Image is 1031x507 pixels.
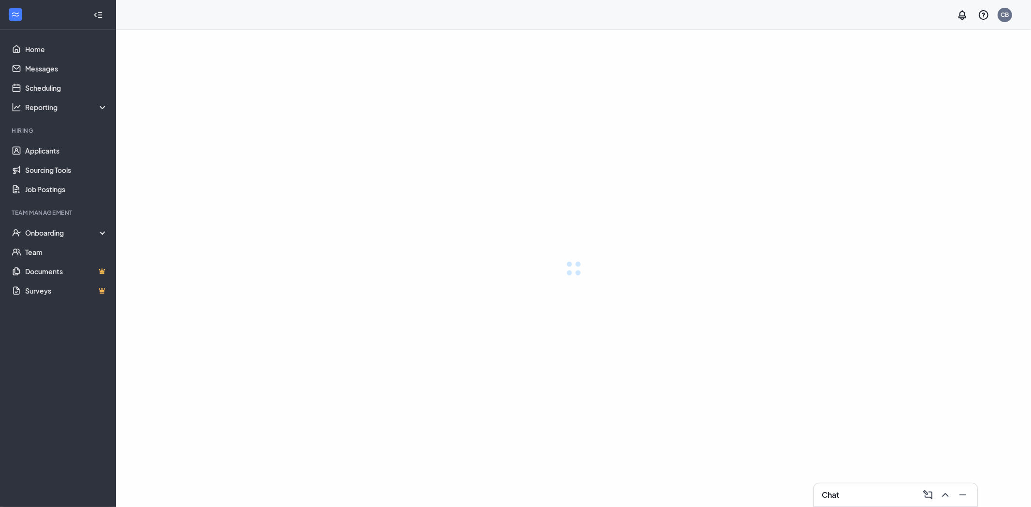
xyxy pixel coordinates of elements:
[12,127,106,135] div: Hiring
[1001,11,1009,19] div: CB
[93,10,103,20] svg: Collapse
[11,10,20,19] svg: WorkstreamLogo
[25,40,108,59] a: Home
[25,78,108,98] a: Scheduling
[919,487,935,503] button: ComposeMessage
[957,9,968,21] svg: Notifications
[954,487,970,503] button: Minimize
[978,9,989,21] svg: QuestionInfo
[922,489,934,501] svg: ComposeMessage
[940,489,951,501] svg: ChevronUp
[25,141,108,160] a: Applicants
[25,102,108,112] div: Reporting
[25,160,108,180] a: Sourcing Tools
[25,281,108,300] a: SurveysCrown
[937,487,952,503] button: ChevronUp
[25,228,108,238] div: Onboarding
[25,180,108,199] a: Job Postings
[12,228,21,238] svg: UserCheck
[12,209,106,217] div: Team Management
[822,490,839,500] h3: Chat
[25,59,108,78] a: Messages
[957,489,969,501] svg: Minimize
[25,242,108,262] a: Team
[12,102,21,112] svg: Analysis
[25,262,108,281] a: DocumentsCrown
